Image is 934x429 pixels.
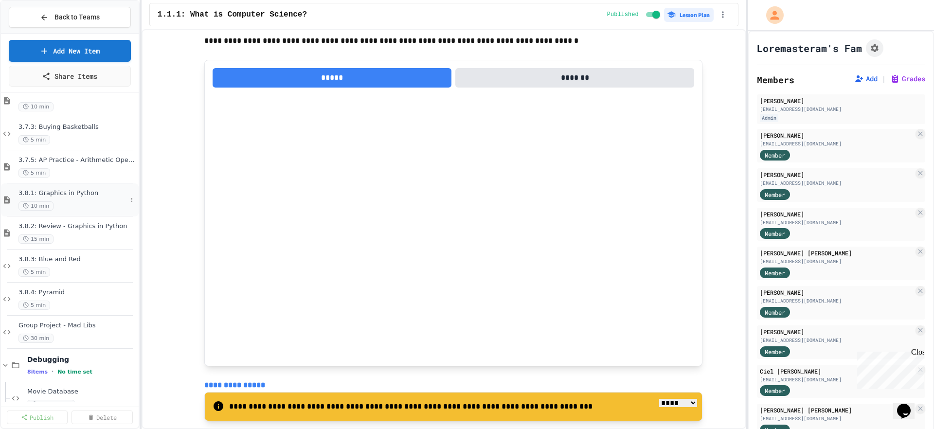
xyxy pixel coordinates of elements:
[881,73,886,85] span: |
[760,249,914,257] div: [PERSON_NAME] [PERSON_NAME]
[765,268,785,277] span: Member
[18,222,137,231] span: 3.8.2: Review - Graphics in Python
[757,73,794,87] h2: Members
[760,140,914,147] div: [EMAIL_ADDRESS][DOMAIN_NAME]
[9,7,131,28] button: Back to Teams
[765,229,785,238] span: Member
[760,114,778,122] div: Admin
[27,400,75,409] span: No time set
[765,151,785,160] span: Member
[18,135,50,144] span: 5 min
[54,12,100,22] span: Back to Teams
[756,4,786,26] div: My Account
[890,74,925,84] button: Grades
[18,255,137,264] span: 3.8.3: Blue and Red
[18,189,127,197] span: 3.8.1: Graphics in Python
[760,131,914,140] div: [PERSON_NAME]
[760,327,914,336] div: [PERSON_NAME]
[18,322,137,330] span: Group Project - Mad Libs
[27,355,137,364] span: Debugging
[7,411,68,424] a: Publish
[18,288,137,297] span: 3.8.4: Pyramid
[760,367,914,375] div: Ciel [PERSON_NAME]
[866,39,883,57] button: Assignment Settings
[757,41,862,55] h1: Loremasteram's Fam
[854,74,878,84] button: Add
[18,168,50,178] span: 5 min
[760,406,914,414] div: [PERSON_NAME] [PERSON_NAME]
[18,201,54,211] span: 10 min
[4,4,67,62] div: Chat with us now!Close
[760,210,914,218] div: [PERSON_NAME]
[760,258,914,265] div: [EMAIL_ADDRESS][DOMAIN_NAME]
[664,8,714,22] button: Lesson Plan
[18,301,50,310] span: 5 min
[765,347,785,356] span: Member
[760,415,914,422] div: [EMAIL_ADDRESS][DOMAIN_NAME]
[853,348,924,389] iframe: chat widget
[760,96,922,105] div: [PERSON_NAME]
[607,11,639,18] span: Published
[607,9,662,20] div: Content is published and visible to students
[893,390,924,419] iframe: chat widget
[127,195,137,205] button: More options
[760,337,914,344] div: [EMAIL_ADDRESS][DOMAIN_NAME]
[158,9,307,20] span: 1.1.1: What is Computer Science?
[765,190,785,199] span: Member
[760,179,914,187] div: [EMAIL_ADDRESS][DOMAIN_NAME]
[760,170,914,179] div: [PERSON_NAME]
[18,156,137,164] span: 3.7.5: AP Practice - Arithmetic Operators
[765,386,785,395] span: Member
[9,66,131,87] a: Share Items
[9,40,131,62] a: Add New Item
[18,102,54,111] span: 10 min
[52,368,54,375] span: •
[760,297,914,304] div: [EMAIL_ADDRESS][DOMAIN_NAME]
[760,288,914,297] div: [PERSON_NAME]
[27,388,137,396] span: Movie Database
[760,106,922,113] div: [EMAIL_ADDRESS][DOMAIN_NAME]
[18,234,54,244] span: 15 min
[18,334,54,343] span: 30 min
[765,308,785,317] span: Member
[18,123,137,131] span: 3.7.3: Buying Basketballs
[18,268,50,277] span: 5 min
[27,369,48,375] span: 8 items
[760,376,914,383] div: [EMAIL_ADDRESS][DOMAIN_NAME]
[760,219,914,226] div: [EMAIL_ADDRESS][DOMAIN_NAME]
[57,369,92,375] span: No time set
[72,411,132,424] a: Delete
